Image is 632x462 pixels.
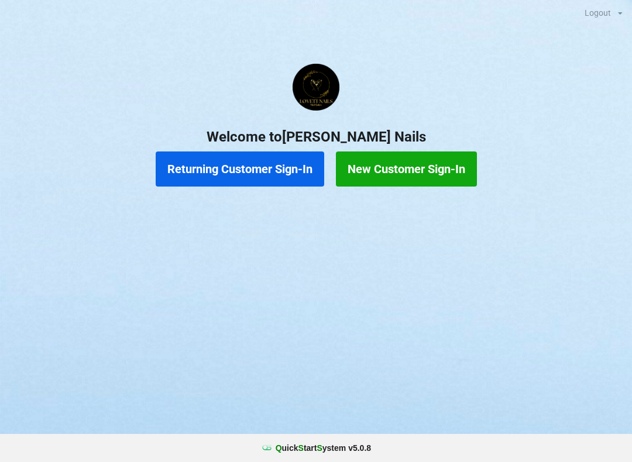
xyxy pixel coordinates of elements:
[293,64,339,111] img: Lovett1.png
[276,443,282,453] span: Q
[261,442,273,454] img: favicon.ico
[298,443,304,453] span: S
[156,151,324,187] button: Returning Customer Sign-In
[276,442,371,454] b: uick tart ystem v 5.0.8
[336,151,477,187] button: New Customer Sign-In
[585,9,611,17] div: Logout
[317,443,322,453] span: S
